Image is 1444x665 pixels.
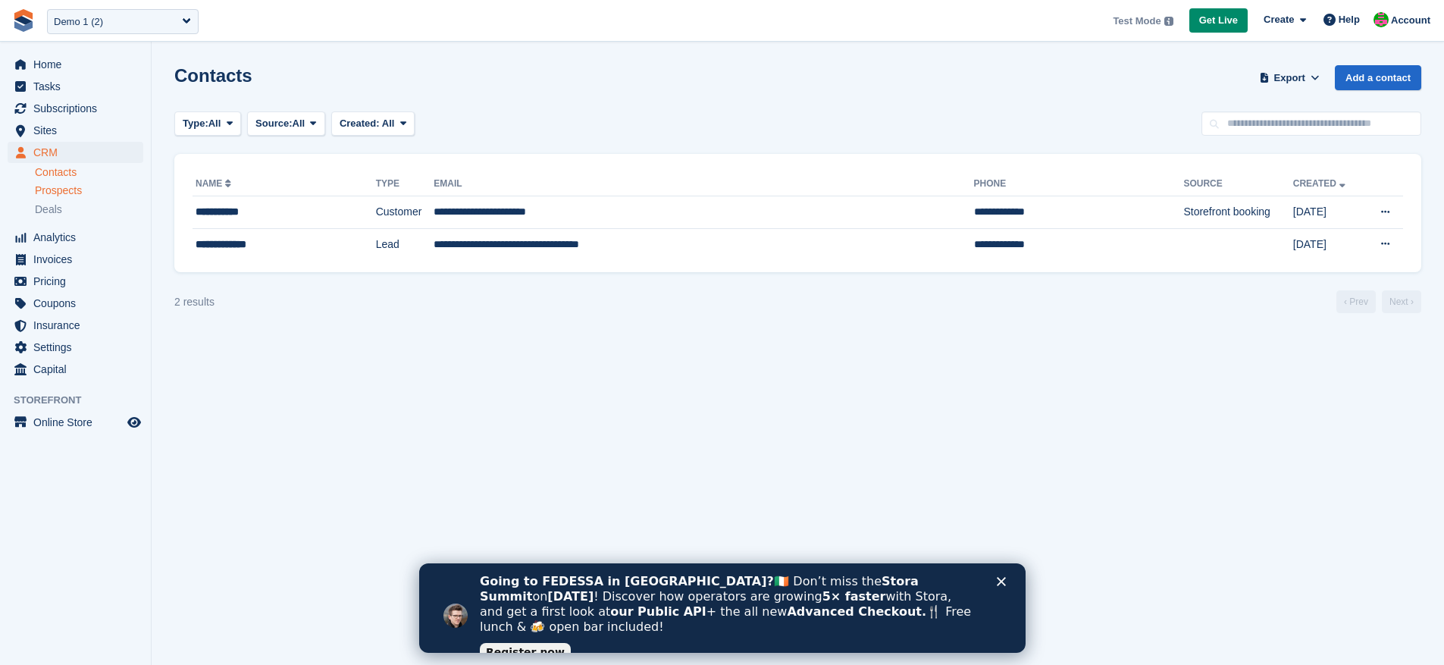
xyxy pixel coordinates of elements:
[8,271,143,292] a: menu
[376,172,434,196] th: Type
[8,120,143,141] a: menu
[1274,71,1305,86] span: Export
[35,184,82,198] span: Prospects
[340,118,380,129] span: Created:
[8,54,143,75] a: menu
[33,293,124,314] span: Coupons
[35,183,143,199] a: Prospects
[125,413,143,431] a: Preview store
[1256,65,1323,90] button: Export
[1336,290,1376,313] a: Previous
[33,120,124,141] span: Sites
[382,118,395,129] span: All
[33,315,124,336] span: Insurance
[1333,290,1424,313] nav: Page
[434,172,973,196] th: Email
[33,142,124,163] span: CRM
[8,227,143,248] a: menu
[174,111,241,136] button: Type: All
[35,202,62,217] span: Deals
[33,412,124,433] span: Online Store
[8,142,143,163] a: menu
[35,202,143,218] a: Deals
[1183,172,1292,196] th: Source
[8,76,143,97] a: menu
[174,65,252,86] h1: Contacts
[33,337,124,358] span: Settings
[376,228,434,260] td: Lead
[33,98,124,119] span: Subscriptions
[1164,17,1173,26] img: icon-info-grey-7440780725fd019a000dd9b08b2336e03edf1995a4989e88bcd33f0948082b44.svg
[33,227,124,248] span: Analytics
[578,14,593,23] div: Close
[1293,228,1363,260] td: [DATE]
[8,359,143,380] a: menu
[33,249,124,270] span: Invoices
[247,111,325,136] button: Source: All
[1199,13,1238,28] span: Get Live
[1293,178,1348,189] a: Created
[196,178,234,189] a: Name
[8,249,143,270] a: menu
[1183,196,1292,229] td: Storefront booking
[419,563,1026,653] iframe: Intercom live chat banner
[35,165,143,180] a: Contacts
[8,315,143,336] a: menu
[33,76,124,97] span: Tasks
[14,393,151,408] span: Storefront
[208,116,221,131] span: All
[61,80,152,98] a: Register now
[8,98,143,119] a: menu
[1189,8,1248,33] a: Get Live
[183,116,208,131] span: Type:
[1374,12,1389,27] img: Izaak Crook
[1382,290,1421,313] a: Next
[1264,12,1294,27] span: Create
[54,14,103,30] div: Demo 1 (2)
[174,294,215,310] div: 2 results
[1113,14,1161,29] span: Test Mode
[8,412,143,433] a: menu
[8,293,143,314] a: menu
[12,9,35,32] img: stora-icon-8386f47178a22dfd0bd8f6a31ec36ba5ce8667c1dd55bd0f319d3a0aa187defe.svg
[1391,13,1430,28] span: Account
[331,111,415,136] button: Created: All
[33,54,124,75] span: Home
[255,116,292,131] span: Source:
[1339,12,1360,27] span: Help
[8,337,143,358] a: menu
[974,172,1184,196] th: Phone
[33,359,124,380] span: Capital
[1335,65,1421,90] a: Add a contact
[1293,196,1363,229] td: [DATE]
[33,271,124,292] span: Pricing
[293,116,305,131] span: All
[376,196,434,229] td: Customer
